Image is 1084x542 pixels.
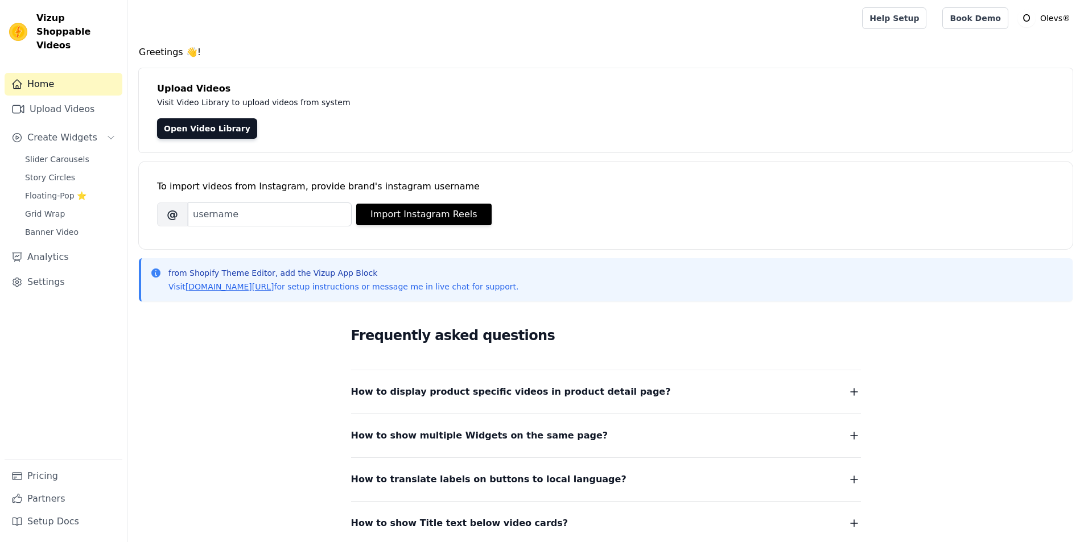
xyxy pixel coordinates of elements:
[351,428,861,444] button: How to show multiple Widgets on the same page?
[25,208,65,220] span: Grid Wrap
[168,267,518,279] p: from Shopify Theme Editor, add the Vizup App Block
[862,7,926,29] a: Help Setup
[157,180,1054,193] div: To import videos from Instagram, provide brand's instagram username
[9,23,27,41] img: Vizup
[5,98,122,121] a: Upload Videos
[157,96,667,109] p: Visit Video Library to upload videos from system
[18,188,122,204] a: Floating-Pop ⭐
[1017,8,1075,28] button: O Olevs®
[27,131,97,144] span: Create Widgets
[18,169,122,185] a: Story Circles
[351,384,671,400] span: How to display product specific videos in product detail page?
[25,190,86,201] span: Floating-Pop ⭐
[351,324,861,347] h2: Frequently asked questions
[157,82,1054,96] h4: Upload Videos
[18,224,122,240] a: Banner Video
[351,471,861,487] button: How to translate labels on buttons to local language?
[1023,13,1031,24] text: O
[351,515,861,531] button: How to show Title text below video cards?
[356,204,492,225] button: Import Instagram Reels
[36,11,118,52] span: Vizup Shoppable Videos
[5,73,122,96] a: Home
[5,510,122,533] a: Setup Docs
[18,206,122,222] a: Grid Wrap
[351,471,627,487] span: How to translate labels on buttons to local language?
[1036,8,1075,28] p: Olevs®
[351,384,861,400] button: How to display product specific videos in product detail page?
[168,281,518,292] p: Visit for setup instructions or message me in live chat for support.
[25,154,89,165] span: Slider Carousels
[351,428,608,444] span: How to show multiple Widgets on the same page?
[157,118,257,139] a: Open Video Library
[157,202,188,226] span: @
[5,465,122,487] a: Pricing
[5,126,122,149] button: Create Widgets
[942,7,1008,29] a: Book Demo
[5,271,122,293] a: Settings
[351,515,568,531] span: How to show Title text below video cards?
[186,282,274,291] a: [DOMAIN_NAME][URL]
[139,45,1073,59] h4: Greetings 👋!
[5,246,122,268] a: Analytics
[25,226,79,238] span: Banner Video
[5,487,122,510] a: Partners
[188,202,352,226] input: username
[25,172,75,183] span: Story Circles
[18,151,122,167] a: Slider Carousels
